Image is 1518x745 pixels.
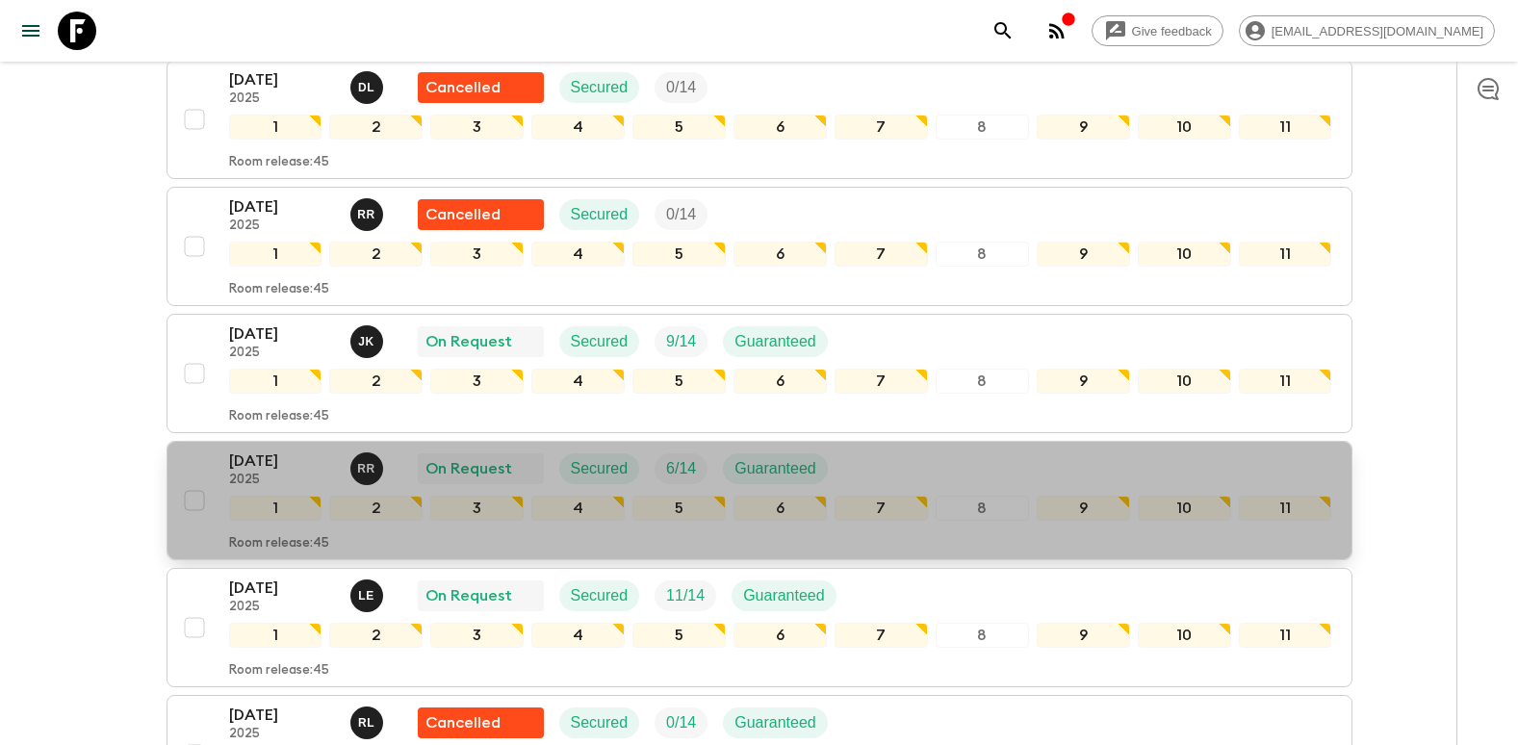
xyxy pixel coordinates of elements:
[229,369,322,394] div: 1
[418,199,544,230] div: Flash Pack cancellation
[229,623,322,648] div: 1
[229,346,335,361] p: 2025
[936,496,1029,521] div: 8
[329,115,423,140] div: 2
[666,584,705,607] p: 11 / 14
[733,496,827,521] div: 6
[350,458,387,474] span: Roland Rau
[666,330,696,353] p: 9 / 14
[418,707,544,738] div: Flash Pack cancellation
[425,457,512,480] p: On Request
[559,707,640,738] div: Secured
[350,585,387,601] span: Leslie Edgar
[1138,623,1231,648] div: 10
[666,457,696,480] p: 6 / 14
[425,330,512,353] p: On Request
[835,369,928,394] div: 7
[734,711,816,734] p: Guaranteed
[167,187,1352,306] button: [DATE]2025Roland RauFlash Pack cancellationSecuredTrip Fill1234567891011Room release:45
[229,282,329,297] p: Room release: 45
[167,441,1352,560] button: [DATE]2025Roland RauOn RequestSecuredTrip FillGuaranteed1234567891011Room release:45
[350,579,387,612] button: LE
[329,369,423,394] div: 2
[358,588,374,604] p: L E
[1239,623,1332,648] div: 11
[1037,115,1130,140] div: 9
[167,568,1352,687] button: [DATE]2025Leslie EdgarOn RequestSecuredTrip FillGuaranteed1234567891011Room release:45
[1037,369,1130,394] div: 9
[350,706,387,739] button: RL
[358,334,374,349] p: J K
[229,409,329,424] p: Room release: 45
[655,199,708,230] div: Trip Fill
[1239,369,1332,394] div: 11
[655,707,708,738] div: Trip Fill
[229,115,322,140] div: 1
[936,623,1029,648] div: 8
[350,331,387,347] span: Jamie Keenan
[571,76,629,99] p: Secured
[559,72,640,103] div: Secured
[632,369,726,394] div: 5
[430,242,524,267] div: 3
[734,330,816,353] p: Guaranteed
[1037,496,1130,521] div: 9
[936,115,1029,140] div: 8
[350,77,387,92] span: Dylan Lees
[835,242,928,267] div: 7
[350,198,387,231] button: RR
[632,623,726,648] div: 5
[350,325,387,358] button: JK
[229,704,335,727] p: [DATE]
[329,496,423,521] div: 2
[350,204,387,219] span: Roland Rau
[1239,115,1332,140] div: 11
[350,712,387,728] span: Rabata Legend Mpatamali
[1037,242,1130,267] div: 9
[229,663,329,679] p: Room release: 45
[531,115,625,140] div: 4
[655,453,708,484] div: Trip Fill
[666,203,696,226] p: 0 / 14
[655,580,716,611] div: Trip Fill
[425,584,512,607] p: On Request
[167,60,1352,179] button: [DATE]2025Dylan LeesFlash Pack cancellationSecuredTrip Fill1234567891011Room release:45
[734,457,816,480] p: Guaranteed
[632,115,726,140] div: 5
[531,369,625,394] div: 4
[425,76,501,99] p: Cancelled
[329,623,423,648] div: 2
[167,314,1352,433] button: [DATE]2025Jamie KeenanOn RequestSecuredTrip FillGuaranteed1234567891011Room release:45
[655,72,708,103] div: Trip Fill
[1261,24,1494,39] span: [EMAIL_ADDRESS][DOMAIN_NAME]
[229,496,322,521] div: 1
[229,218,335,234] p: 2025
[571,457,629,480] p: Secured
[655,326,708,357] div: Trip Fill
[733,242,827,267] div: 6
[936,242,1029,267] div: 8
[835,496,928,521] div: 7
[418,72,544,103] div: Flash Pack cancellation
[632,242,726,267] div: 5
[229,195,335,218] p: [DATE]
[632,496,726,521] div: 5
[733,115,827,140] div: 6
[229,91,335,107] p: 2025
[1092,15,1223,46] a: Give feedback
[835,115,928,140] div: 7
[559,580,640,611] div: Secured
[531,623,625,648] div: 4
[559,199,640,230] div: Secured
[357,207,375,222] p: R R
[358,715,374,731] p: R L
[350,71,387,104] button: DL
[559,453,640,484] div: Secured
[229,242,322,267] div: 1
[229,577,335,600] p: [DATE]
[329,242,423,267] div: 2
[733,369,827,394] div: 6
[571,203,629,226] p: Secured
[743,584,825,607] p: Guaranteed
[1138,496,1231,521] div: 10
